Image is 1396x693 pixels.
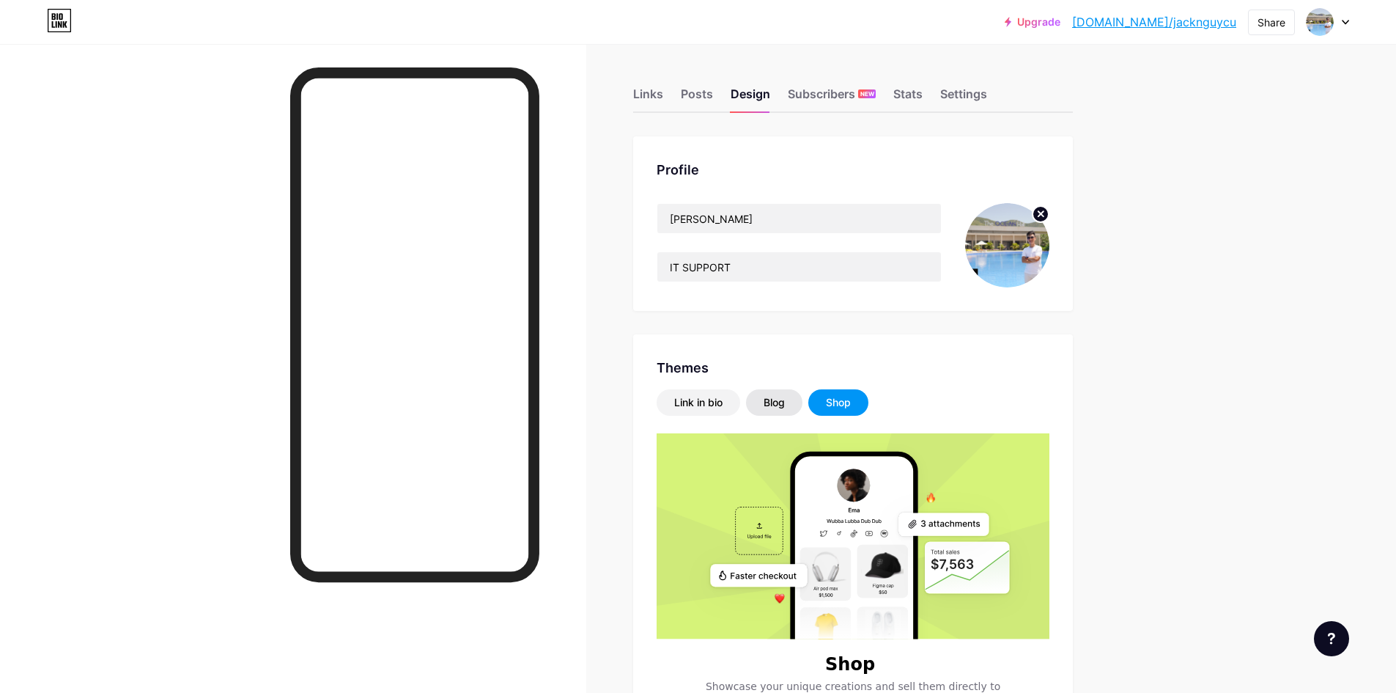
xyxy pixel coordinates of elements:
[681,85,713,111] div: Posts
[633,85,663,111] div: Links
[893,85,923,111] div: Stats
[940,85,987,111] div: Settings
[674,395,723,410] div: Link in bio
[788,85,876,111] div: Subscribers
[1257,15,1285,30] div: Share
[826,395,851,410] div: Shop
[764,395,785,410] div: Blog
[657,252,941,282] input: Bio
[657,160,1049,180] div: Profile
[1072,13,1236,31] a: [DOMAIN_NAME]/jacknguycu
[825,657,875,672] h6: Shop
[860,89,874,98] span: NEW
[731,85,770,111] div: Design
[657,204,941,233] input: Name
[657,358,1049,378] div: Themes
[1306,8,1334,36] img: Jack Nguyễn
[1005,16,1060,28] a: Upgrade
[965,203,1049,287] img: Jack Nguyễn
